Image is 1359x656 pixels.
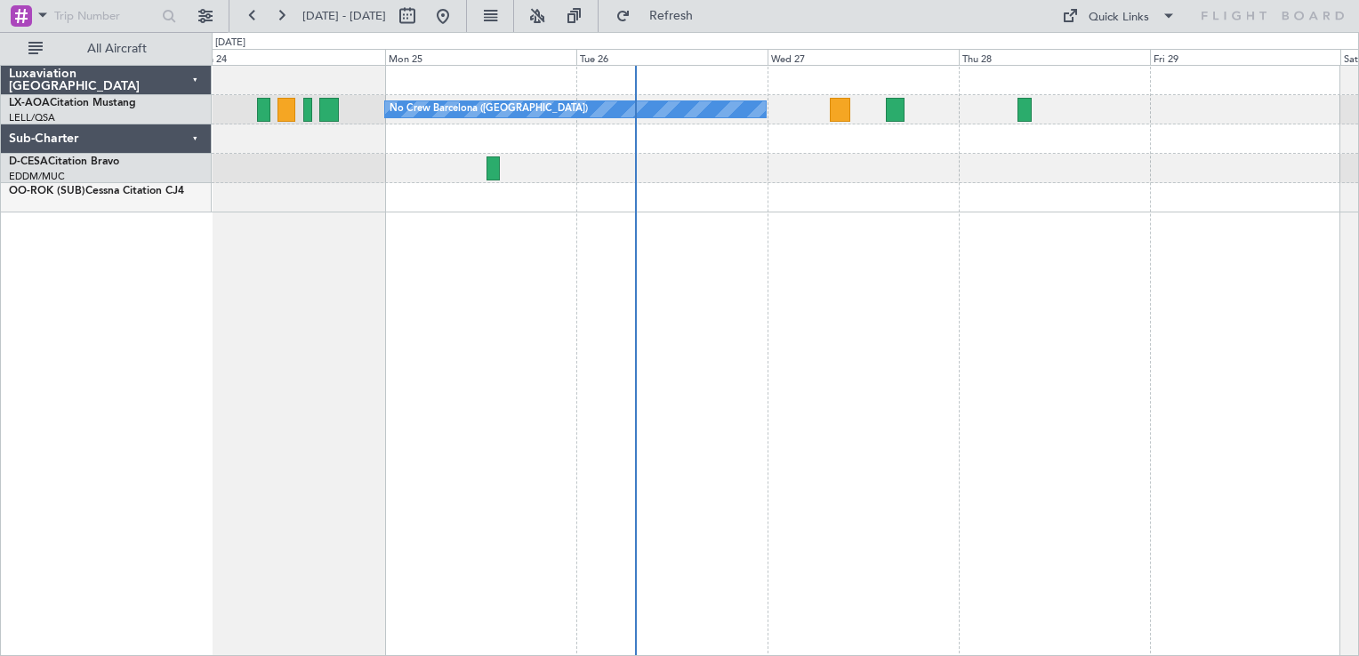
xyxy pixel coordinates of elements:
div: Sun 24 [194,49,385,65]
div: Quick Links [1089,9,1149,27]
button: Refresh [607,2,714,30]
input: Trip Number [54,3,157,29]
span: LX-AOA [9,98,50,108]
div: No Crew Barcelona ([GEOGRAPHIC_DATA]) [390,96,588,123]
span: D-CESA [9,156,48,167]
button: Quick Links [1053,2,1185,30]
div: Mon 25 [385,49,576,65]
span: All Aircraft [46,43,188,55]
button: All Aircraft [20,35,193,63]
div: Tue 26 [576,49,768,65]
div: Fri 29 [1150,49,1341,65]
span: Refresh [634,10,709,22]
a: LX-AOACitation Mustang [9,98,136,108]
div: Wed 27 [768,49,959,65]
div: [DATE] [215,36,245,51]
div: Thu 28 [959,49,1150,65]
a: OO-ROK (SUB)Cessna Citation CJ4 [9,186,184,196]
a: EDDM/MUC [9,170,65,183]
a: D-CESACitation Bravo [9,156,119,167]
span: [DATE] - [DATE] [302,8,386,24]
span: OO-ROK (SUB) [9,186,85,196]
a: LELL/QSA [9,111,55,124]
